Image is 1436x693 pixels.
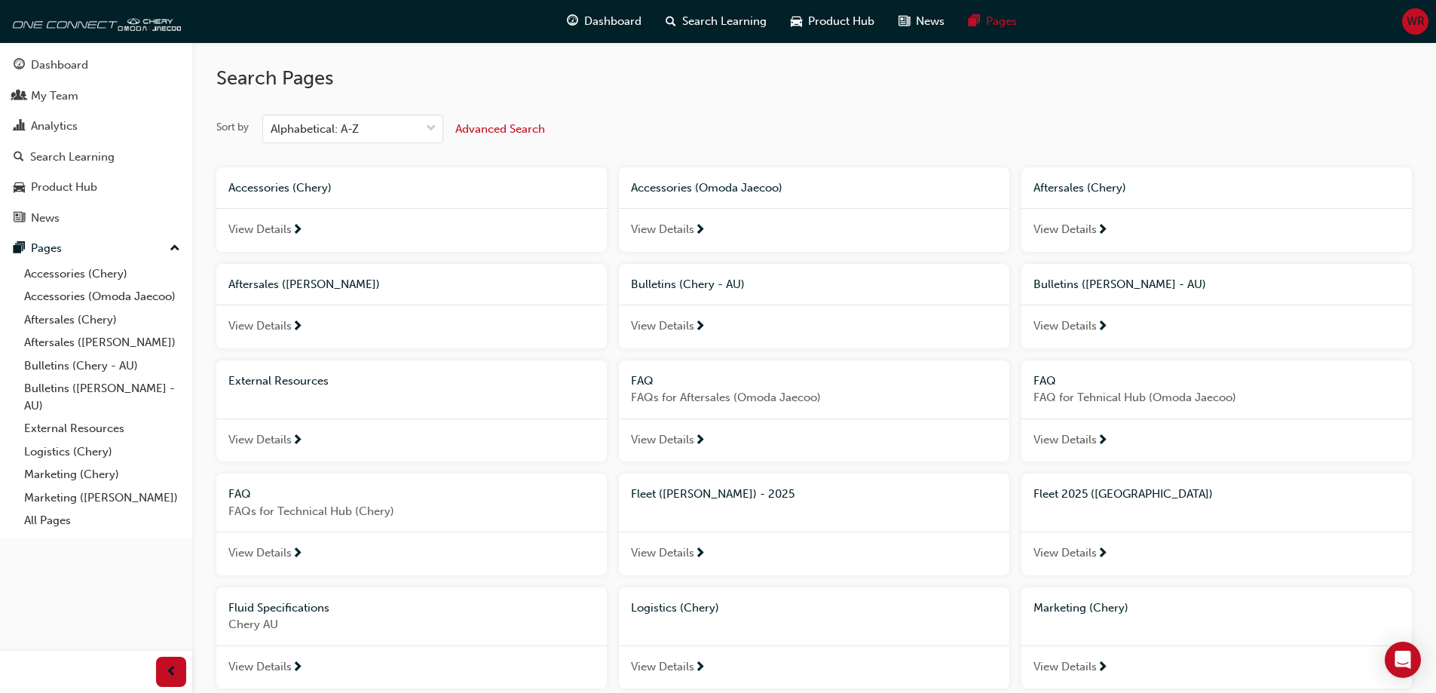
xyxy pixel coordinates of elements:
a: External Resources [18,417,186,440]
span: Chery AU [228,616,595,633]
span: car-icon [791,12,802,31]
img: oneconnect [8,6,181,36]
span: View Details [228,317,292,335]
a: Marketing (Chery) [18,463,186,486]
a: FAQFAQ for Tehnical Hub (Omoda Jaecoo)View Details [1021,360,1412,462]
span: FAQ [1033,374,1056,388]
a: News [6,204,186,232]
a: All Pages [18,509,186,532]
span: next-icon [292,224,303,238]
button: Pages [6,235,186,262]
span: next-icon [1097,661,1108,675]
span: next-icon [694,224,706,238]
span: pages-icon [969,12,980,31]
a: Dashboard [6,51,186,79]
span: Aftersales (Chery) [1033,181,1126,195]
span: Marketing (Chery) [1033,601,1128,615]
div: Search Learning [30,149,115,166]
span: FAQ for Tehnical Hub (Omoda Jaecoo) [1033,389,1400,406]
span: View Details [631,544,694,562]
div: Sort by [216,120,249,135]
a: Bulletins ([PERSON_NAME] - AU) [18,377,186,417]
span: View Details [631,221,694,238]
span: Advanced Search [455,122,545,136]
a: Aftersales ([PERSON_NAME])View Details [216,264,607,348]
h2: Search Pages [216,66,1412,90]
div: News [31,210,60,227]
span: Accessories (Chery) [228,181,332,195]
span: WR [1407,13,1425,30]
span: View Details [1033,431,1097,449]
span: View Details [1033,221,1097,238]
span: search-icon [666,12,676,31]
a: Accessories (Chery) [18,262,186,286]
span: View Details [1033,544,1097,562]
span: next-icon [292,320,303,334]
span: up-icon [170,239,180,259]
span: View Details [228,431,292,449]
a: My Team [6,82,186,110]
a: Bulletins ([PERSON_NAME] - AU)View Details [1021,264,1412,348]
a: FAQFAQs for Technical Hub (Chery)View Details [216,474,607,575]
span: Fluid Specifications [228,601,329,615]
span: FAQ [228,487,251,501]
a: Bulletins (Chery - AU) [18,354,186,378]
span: down-icon [426,119,436,139]
span: View Details [631,317,694,335]
a: Aftersales (Chery)View Details [1021,167,1412,252]
a: Accessories (Omoda Jaecoo)View Details [619,167,1009,252]
div: Open Intercom Messenger [1385,642,1421,678]
a: Aftersales ([PERSON_NAME]) [18,331,186,354]
span: Bulletins (Chery - AU) [631,278,745,291]
span: View Details [228,658,292,676]
span: next-icon [1097,224,1108,238]
div: Analytics [31,118,78,135]
span: next-icon [694,547,706,561]
a: FAQFAQs for Aftersales (Omoda Jaecoo)View Details [619,360,1009,462]
button: Advanced Search [455,115,545,143]
span: Search Learning [682,13,767,30]
a: Logistics (Chery) [18,440,186,464]
span: External Resources [228,374,329,388]
span: next-icon [694,434,706,448]
span: next-icon [292,661,303,675]
span: FAQs for Technical Hub (Chery) [228,503,595,520]
span: car-icon [14,181,25,195]
span: next-icon [694,320,706,334]
span: news-icon [14,212,25,225]
span: next-icon [694,661,706,675]
a: Accessories (Chery)View Details [216,167,607,252]
a: Fleet ([PERSON_NAME]) - 2025View Details [619,474,1009,575]
button: DashboardMy TeamAnalyticsSearch LearningProduct HubNews [6,48,186,235]
span: next-icon [1097,434,1108,448]
span: View Details [228,544,292,562]
a: Logistics (Chery)View Details [619,587,1009,689]
div: Product Hub [31,179,97,196]
a: Analytics [6,112,186,140]
span: Accessories (Omoda Jaecoo) [631,181,782,195]
span: View Details [631,658,694,676]
span: View Details [1033,317,1097,335]
span: Logistics (Chery) [631,601,719,615]
div: Alphabetical: A-Z [271,121,359,138]
span: next-icon [1097,320,1108,334]
a: External ResourcesView Details [216,360,607,462]
span: Bulletins ([PERSON_NAME] - AU) [1033,278,1206,291]
a: Marketing ([PERSON_NAME]) [18,486,186,510]
span: News [916,13,945,30]
span: next-icon [292,434,303,448]
a: Fluid SpecificationsChery AUView Details [216,587,607,689]
a: car-iconProduct Hub [779,6,886,37]
span: FAQ [631,374,654,388]
span: chart-icon [14,120,25,133]
span: next-icon [1097,547,1108,561]
a: Fleet 2025 ([GEOGRAPHIC_DATA])View Details [1021,474,1412,575]
a: Search Learning [6,143,186,171]
span: next-icon [292,547,303,561]
span: View Details [1033,658,1097,676]
span: View Details [631,431,694,449]
span: prev-icon [166,663,177,682]
span: FAQs for Aftersales (Omoda Jaecoo) [631,389,997,406]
